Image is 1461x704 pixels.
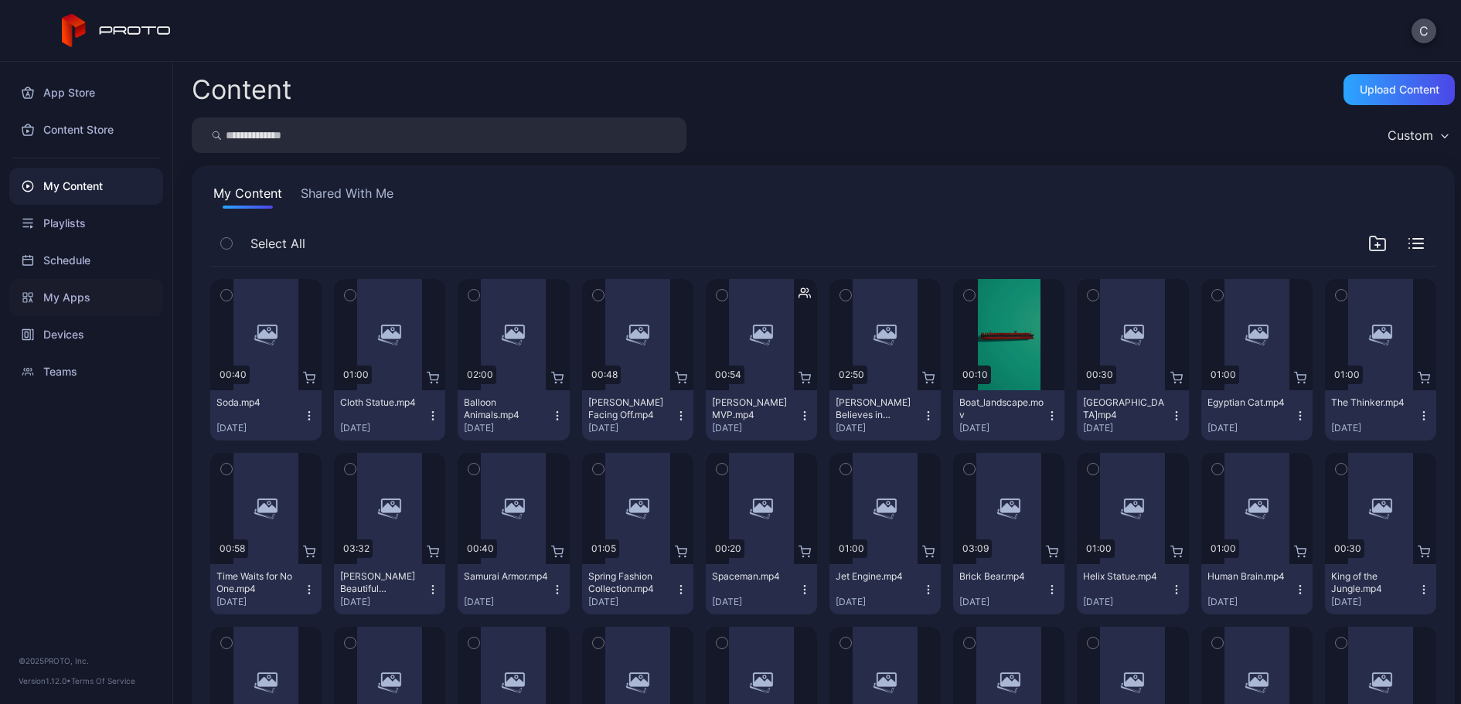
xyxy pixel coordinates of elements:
[959,596,1046,608] div: [DATE]
[9,168,163,205] a: My Content
[1325,390,1436,440] button: The Thinker.mp4[DATE]
[588,422,675,434] div: [DATE]
[706,390,817,440] button: [PERSON_NAME] MVP.mp4[DATE]
[464,396,549,421] div: Balloon Animals.mp4
[1207,570,1292,583] div: Human Brain.mp4
[959,570,1044,583] div: Brick Bear.mp4
[582,390,693,440] button: [PERSON_NAME] Facing Off.mp4[DATE]
[588,596,675,608] div: [DATE]
[1201,564,1313,614] button: Human Brain.mp4[DATE]
[836,596,922,608] div: [DATE]
[1207,396,1292,409] div: Egyptian Cat.mp4
[1360,83,1439,96] div: Upload Content
[9,74,163,111] a: App Store
[959,396,1044,421] div: Boat_landscape.mov
[836,422,922,434] div: [DATE]
[712,570,797,583] div: Spaceman.mp4
[458,390,569,440] button: Balloon Animals.mp4[DATE]
[340,596,427,608] div: [DATE]
[216,422,303,434] div: [DATE]
[588,570,673,595] div: Spring Fashion Collection.mp4
[1083,422,1170,434] div: [DATE]
[1380,117,1455,153] button: Custom
[334,390,445,440] button: Cloth Statue.mp4[DATE]
[1207,422,1294,434] div: [DATE]
[340,396,425,409] div: Cloth Statue.mp4
[250,234,305,253] span: Select All
[464,596,550,608] div: [DATE]
[340,570,425,595] div: Billy Morrison's Beautiful Disaster.mp4
[1083,596,1170,608] div: [DATE]
[71,676,135,685] a: Terms Of Service
[1331,422,1418,434] div: [DATE]
[9,205,163,242] a: Playlists
[836,396,921,421] div: Howie Mandel Believes in Proto.mp4
[9,316,163,353] a: Devices
[1388,128,1433,143] div: Custom
[953,564,1064,614] button: Brick Bear.mp4[DATE]
[712,422,799,434] div: [DATE]
[216,570,301,595] div: Time Waits for No One.mp4
[464,570,549,583] div: Samurai Armor.mp4
[458,564,569,614] button: Samurai Armor.mp4[DATE]
[19,676,71,685] span: Version 1.12.0 •
[959,422,1046,434] div: [DATE]
[19,655,154,667] div: © 2025 PROTO, Inc.
[216,396,301,409] div: Soda.mp4
[588,396,673,421] div: Manny Pacquiao Facing Off.mp4
[464,422,550,434] div: [DATE]
[210,184,285,209] button: My Content
[582,564,693,614] button: Spring Fashion Collection.mp4[DATE]
[953,390,1064,440] button: Boat_landscape.mov[DATE]
[9,353,163,390] a: Teams
[1207,596,1294,608] div: [DATE]
[1331,596,1418,608] div: [DATE]
[334,564,445,614] button: [PERSON_NAME] Beautiful Disaster.mp4[DATE]
[1331,570,1416,595] div: King of the Jungle.mp4
[340,422,427,434] div: [DATE]
[1083,570,1168,583] div: Helix Statue.mp4
[1412,19,1436,43] button: C
[712,596,799,608] div: [DATE]
[829,564,941,614] button: Jet Engine.mp4[DATE]
[1331,396,1416,409] div: The Thinker.mp4
[1201,390,1313,440] button: Egyptian Cat.mp4[DATE]
[1077,564,1188,614] button: Helix Statue.mp4[DATE]
[1344,74,1455,105] button: Upload Content
[210,564,322,614] button: Time Waits for No One.mp4[DATE]
[836,570,921,583] div: Jet Engine.mp4
[712,396,797,421] div: Albert Pujols MVP.mp4
[1083,396,1168,421] div: Tokyo Tower.mp4
[1077,390,1188,440] button: [GEOGRAPHIC_DATA]mp4[DATE]
[192,77,291,103] div: Content
[9,111,163,148] a: Content Store
[216,596,303,608] div: [DATE]
[9,242,163,279] a: Schedule
[829,390,941,440] button: [PERSON_NAME] Believes in Proto.mp4[DATE]
[9,279,163,316] a: My Apps
[210,390,322,440] button: Soda.mp4[DATE]
[1325,564,1436,614] button: King of the Jungle.mp4[DATE]
[298,184,397,209] button: Shared With Me
[706,564,817,614] button: Spaceman.mp4[DATE]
